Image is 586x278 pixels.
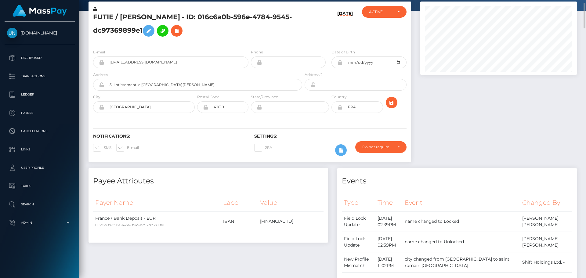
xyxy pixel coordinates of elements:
td: [PERSON_NAME] [PERSON_NAME] [520,211,572,232]
div: Do not require [362,145,392,150]
a: Payees [5,105,75,121]
td: Shift Holdings Ltd. - [520,252,572,273]
label: SMS [93,144,111,152]
a: Transactions [5,69,75,84]
h6: [DATE] [337,11,353,42]
a: Links [5,142,75,157]
label: Address [93,72,108,78]
a: Dashboard [5,50,75,66]
th: Value [258,194,324,211]
label: Postal Code [197,94,219,100]
a: Search [5,197,75,212]
th: Event [403,194,520,211]
img: Unlockt.me [7,28,17,38]
a: Admin [5,215,75,230]
h6: Notifications: [93,134,245,139]
h4: Events [342,176,572,186]
label: State/Province [251,94,278,100]
a: Cancellations [5,124,75,139]
label: Phone [251,49,263,55]
p: User Profile [7,163,72,172]
label: City [93,94,100,100]
th: Type [342,194,375,211]
th: Changed By [520,194,572,211]
p: Dashboard [7,53,72,63]
td: [PERSON_NAME] [PERSON_NAME] [520,232,572,252]
label: Address 2 [305,72,323,78]
td: [FINANCIAL_ID] [258,211,324,232]
th: Label [221,194,258,211]
th: Payer Name [93,194,221,211]
td: name changed to Unlocked [403,232,520,252]
p: Cancellations [7,127,72,136]
h4: Payee Attributes [93,176,324,186]
th: Time [375,194,403,211]
td: name changed to Locked [403,211,520,232]
h6: Settings: [254,134,406,139]
span: [DOMAIN_NAME] [5,30,75,36]
td: Field Lock Update [342,232,375,252]
button: Do not require [355,141,407,153]
p: Admin [7,218,72,227]
p: Ledger [7,90,72,99]
h5: FUTIE / [PERSON_NAME] - ID: 016c6a0b-596e-4784-9545-dc97369899e1 [93,13,299,40]
label: 2FA [254,144,272,152]
td: [DATE] 02:39PM [375,232,403,252]
p: Payees [7,108,72,117]
small: 016c6a0b-596e-4784-9545-dc97369899e1 [95,223,164,227]
td: IBAN [221,211,258,232]
a: Taxes [5,179,75,194]
p: Transactions [7,72,72,81]
p: Links [7,145,72,154]
td: France / Bank Deposit - EUR [93,211,221,232]
a: Ledger [5,87,75,102]
label: E-mail [93,49,105,55]
p: Search [7,200,72,209]
td: New Profile Mismatch [342,252,375,273]
td: city changed from [GEOGRAPHIC_DATA] to saint romain [GEOGRAPHIC_DATA] [403,252,520,273]
button: ACTIVE [362,6,407,18]
a: User Profile [5,160,75,175]
label: Date of Birth [331,49,355,55]
div: ACTIVE [369,9,392,14]
p: Taxes [7,182,72,191]
label: E-mail [116,144,139,152]
td: Field Lock Update [342,211,375,232]
td: [DATE] 02:39PM [375,211,403,232]
td: [DATE] 11:02PM [375,252,403,273]
label: Country [331,94,347,100]
img: MassPay Logo [13,5,67,17]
